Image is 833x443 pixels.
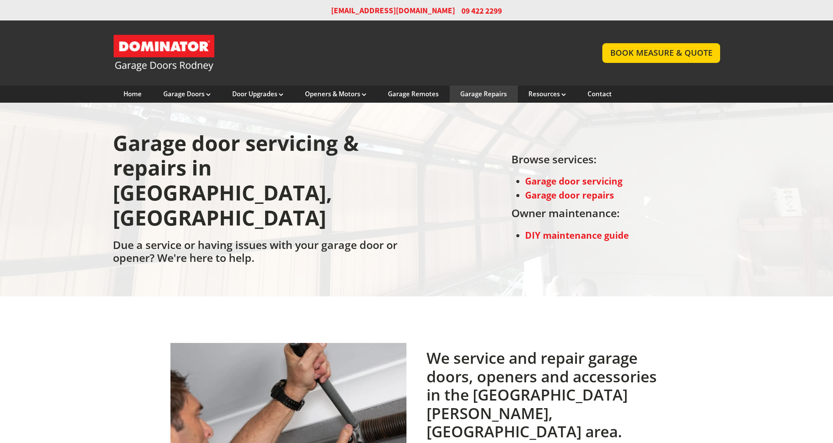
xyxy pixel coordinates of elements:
h1: Garage door servicing & repairs in [GEOGRAPHIC_DATA], [GEOGRAPHIC_DATA] [113,131,413,238]
h2: We service and repair garage doors, openers and accessories in the [GEOGRAPHIC_DATA][PERSON_NAME]... [427,349,663,441]
h2: Due a service or having issues with your garage door or opener? We're here to help. [113,238,413,269]
a: [EMAIL_ADDRESS][DOMAIN_NAME] [331,5,455,16]
h2: Browse services: [511,153,629,170]
a: Garage door servicing [525,175,622,187]
a: DIY maintenance guide [525,229,629,241]
a: Contact [588,90,612,98]
a: Home [123,90,142,98]
a: Door Upgrades [232,90,283,98]
a: BOOK MEASURE & QUOTE [602,43,720,63]
h2: Owner maintenance: [511,207,629,224]
a: Resources [528,90,566,98]
a: Garage Repairs [460,90,507,98]
a: Openers & Motors [305,90,366,98]
a: Garage Doors [163,90,211,98]
a: Garage Remotes [388,90,439,98]
span: 09 422 2299 [461,5,502,16]
a: Garage Door and Secure Access Solutions homepage [113,34,588,72]
a: Garage door repairs [525,189,614,201]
